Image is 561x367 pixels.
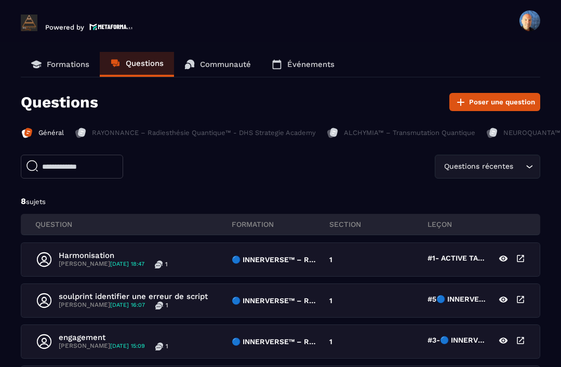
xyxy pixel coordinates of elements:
p: RAYONNANCE – Radiesthésie Quantique™ - DHS Strategie Academy [92,128,316,138]
img: logo-branding [21,15,37,31]
input: Search for option [515,161,523,172]
div: Search for option [435,155,540,179]
p: section [329,220,428,229]
img: formation-icon-active.2ea72e5a.svg [21,127,33,139]
p: 1 [166,342,168,350]
p: 8 [21,196,540,207]
p: Général [38,128,64,138]
p: [PERSON_NAME] [59,342,145,350]
img: formation-icon-inac.db86bb20.svg [326,127,339,139]
p: 🔵 INNERVERSE™ – Reprogrammation Quantique & Activation du Soi Réel [232,255,319,264]
p: [PERSON_NAME] [59,260,144,268]
p: soulprint identifier une erreur de script [59,292,208,301]
p: ALCHYMIA™ – Transmutation Quantique [344,128,475,138]
p: Harmonisation [59,251,168,260]
span: Questions récentes [442,161,515,172]
p: QUESTION [35,220,232,229]
img: logo [89,22,133,31]
a: Communauté [174,52,261,77]
p: 🔵 INNERVERSE™ – Reprogrammation Quantique & Activation du Soi Réel [232,337,319,346]
p: engagement [59,333,168,342]
p: #3-🔵 INNERVERSE™-ACTIVATION PUISSANTE [428,336,486,347]
p: 1 [329,337,332,346]
span: [DATE] 18:47 [110,261,144,267]
span: [DATE] 15:09 [110,343,145,349]
p: FORMATION [232,220,330,229]
p: 1 [165,260,168,268]
p: [PERSON_NAME] [59,301,145,309]
p: Communauté [200,60,251,69]
p: #1- ACTIVE TA PUISSANCE INTÉRIEURE [428,254,486,265]
p: 1 [329,296,332,305]
p: 🔵 INNERVERSE™ – Reprogrammation Quantique & Activation du Soi Réel [232,296,319,305]
a: Événements [261,52,345,77]
span: [DATE] 16:07 [110,302,145,308]
p: leçon [428,220,526,229]
a: Formations [21,52,100,77]
p: Questions [126,59,164,68]
img: formation-icon-inac.db86bb20.svg [74,127,87,139]
button: Poser une question [449,93,540,111]
p: 1 [166,301,168,309]
p: Powered by [45,23,84,31]
p: Événements [287,60,335,69]
p: #5🔵 INNERVERSE™–LES 4 PALIERS VERS TA PRISE DE CONSCIENCE RÉUSSIE [428,295,486,306]
p: Formations [47,60,89,69]
a: Questions [100,52,174,77]
span: sujets [26,198,46,206]
p: 1 [329,255,332,264]
img: formation-icon-inac.db86bb20.svg [486,127,498,139]
p: Questions [21,93,98,111]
